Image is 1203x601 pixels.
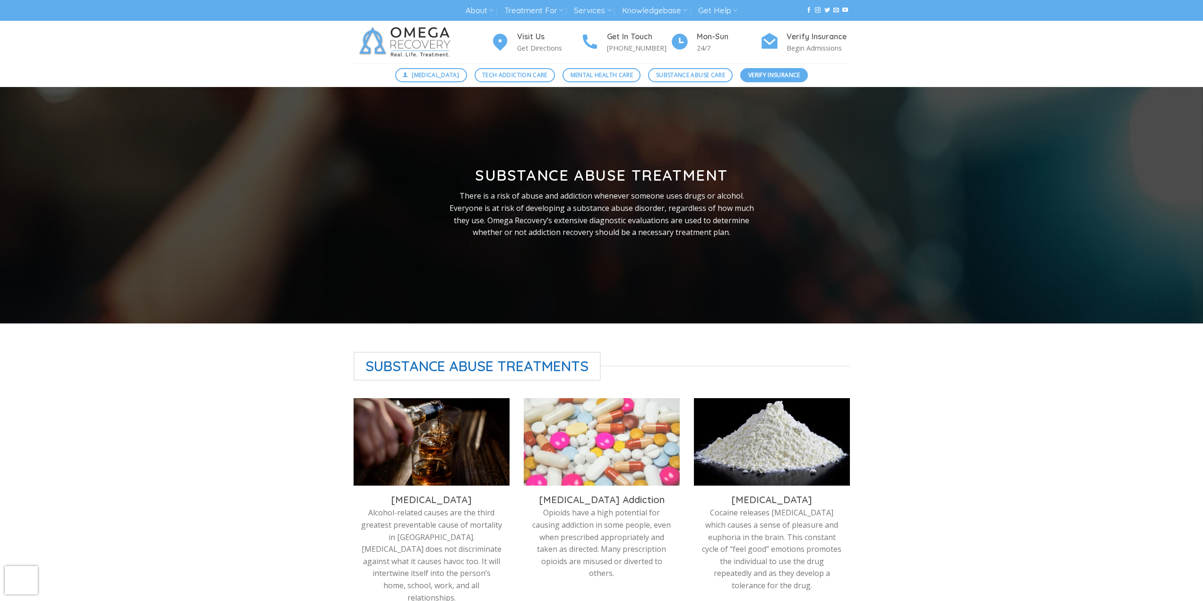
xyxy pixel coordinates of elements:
[806,7,812,14] a: Follow on Facebook
[701,507,843,592] p: Cocaine releases [MEDICAL_DATA] which causes a sense of pleasure and euphoria in the brain. This ...
[466,2,493,19] a: About
[697,43,760,53] p: 24/7
[833,7,839,14] a: Send us an email
[571,70,633,79] span: Mental Health Care
[395,68,467,82] a: [MEDICAL_DATA]
[622,2,687,19] a: Knowledgebase
[607,43,670,53] p: [PHONE_NUMBER]
[760,31,850,54] a: Verify Insurance Begin Admissions
[787,31,850,43] h4: Verify Insurance
[740,68,808,82] a: Verify Insurance
[824,7,830,14] a: Follow on Twitter
[531,494,673,506] h3: [MEDICAL_DATA] Addiction
[815,7,821,14] a: Follow on Instagram
[787,43,850,53] p: Begin Admissions
[574,2,611,19] a: Services
[656,70,725,79] span: Substance Abuse Care
[563,68,640,82] a: Mental Health Care
[517,31,580,43] h4: Visit Us
[697,31,760,43] h4: Mon-Sun
[354,352,601,381] span: Substance Abuse Treatments
[701,494,843,506] h3: [MEDICAL_DATA]
[531,507,673,580] p: Opioids have a high potential for causing addiction in some people, even when prescribed appropri...
[449,190,755,238] p: There is a risk of abuse and addiction whenever someone uses drugs or alcohol. Everyone is at ris...
[580,31,670,54] a: Get In Touch [PHONE_NUMBER]
[842,7,848,14] a: Follow on YouTube
[491,31,580,54] a: Visit Us Get Directions
[607,31,670,43] h4: Get In Touch
[361,494,502,506] h3: [MEDICAL_DATA]
[354,21,460,63] img: Omega Recovery
[504,2,563,19] a: Treatment For
[412,70,459,79] span: [MEDICAL_DATA]
[482,70,547,79] span: Tech Addiction Care
[475,68,555,82] a: Tech Addiction Care
[698,2,737,19] a: Get Help
[748,70,800,79] span: Verify Insurance
[517,43,580,53] p: Get Directions
[475,165,728,184] strong: Substance Abuse Treatment
[648,68,733,82] a: Substance Abuse Care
